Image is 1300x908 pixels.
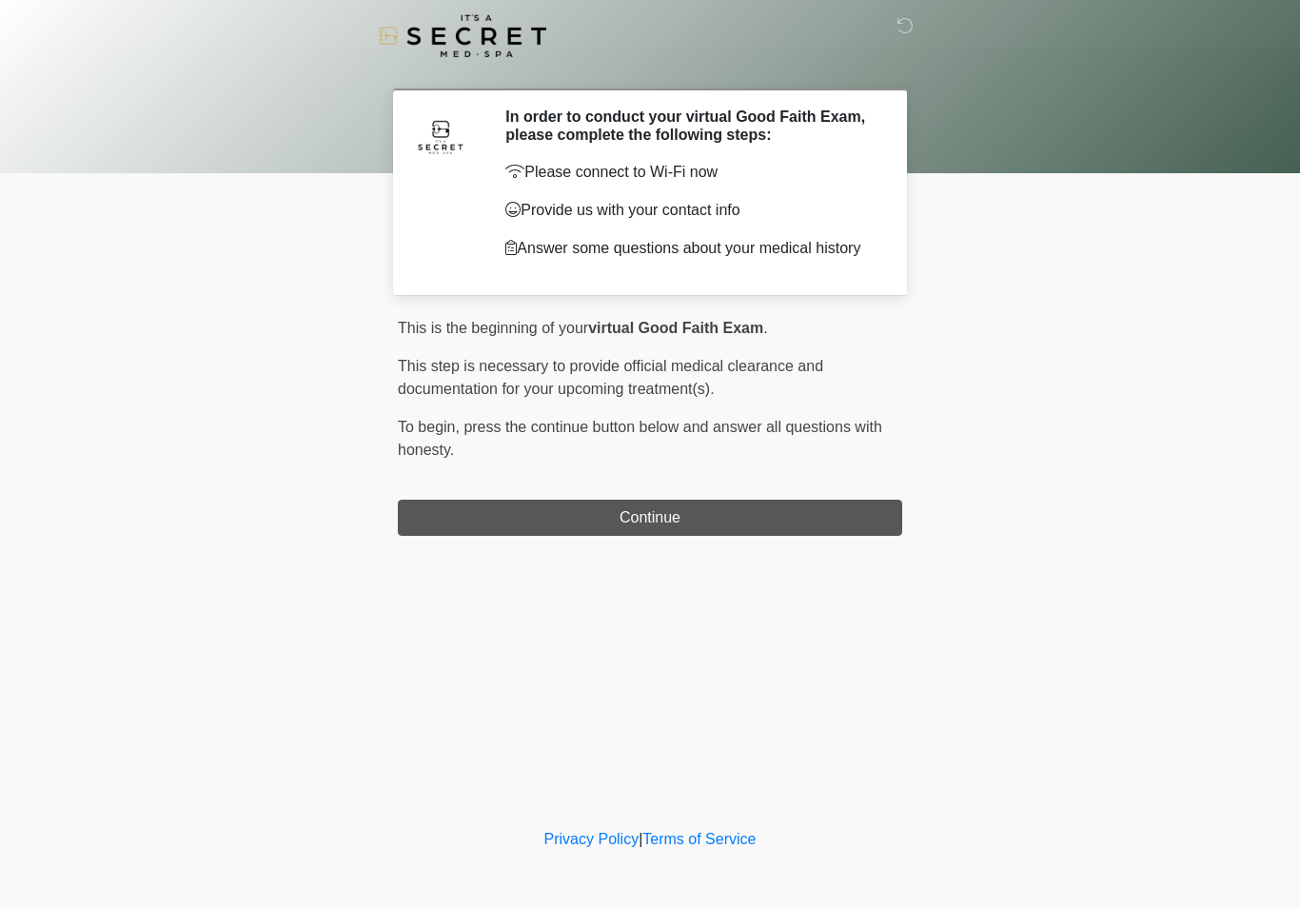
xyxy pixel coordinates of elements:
[505,161,874,184] p: Please connect to Wi-Fi now
[398,419,463,435] span: To begin,
[505,199,874,222] p: Provide us with your contact info
[384,69,916,92] h1: ‎ ‎
[642,831,756,847] a: Terms of Service
[398,320,588,336] span: This is the beginning of your
[505,275,874,298] p: Complete a video call with one of our providers
[763,320,767,336] span: .
[639,831,642,847] a: |
[398,419,882,458] span: press the continue button below and answer all questions with honesty.
[412,108,469,165] img: Agent Avatar
[379,14,546,57] img: It's A Secret Med Spa Logo
[505,237,874,260] p: Answer some questions about your medical history
[505,108,874,144] h2: In order to conduct your virtual Good Faith Exam, please complete the following steps:
[588,320,763,336] strong: virtual Good Faith Exam
[398,358,823,397] span: This step is necessary to provide official medical clearance and documentation for your upcoming ...
[544,831,640,847] a: Privacy Policy
[398,500,902,536] button: Continue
